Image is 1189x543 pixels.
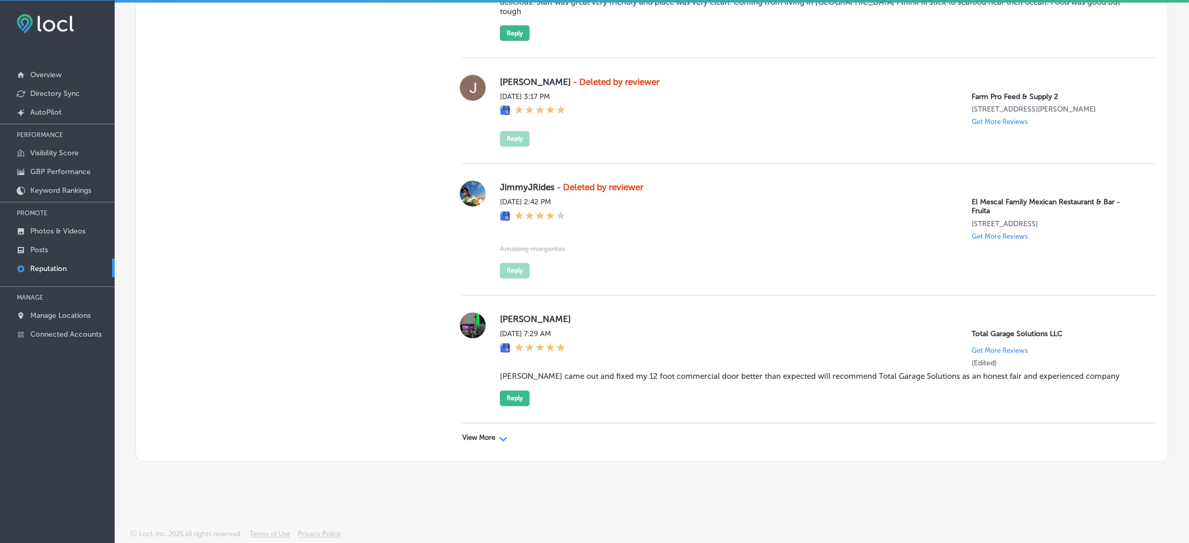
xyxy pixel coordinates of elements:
label: [DATE] 2:42 PM [500,198,566,207]
p: Directory Sync [30,89,80,98]
button: Reply [500,391,530,406]
button: Reply [500,26,530,41]
p: Overview [30,70,62,79]
div: 5 Stars [514,343,566,354]
p: Reputation [30,264,67,273]
p: 439 US-6 [972,220,1138,229]
p: View More [462,434,495,442]
p: Get More Reviews [972,347,1028,355]
strong: - Deleted by reviewer [573,77,659,87]
div: 4 Stars [514,211,566,223]
p: Total Garage Solutions LLC [972,330,1138,339]
p: Manage Locations [30,311,91,320]
label: [PERSON_NAME] [500,77,1138,87]
blockquote: [PERSON_NAME] came out and fixed my 12 foot commercial door better than expected will recommend T... [500,372,1138,381]
p: Photos & Videos [30,227,85,236]
p: Keyword Rankings [30,186,91,195]
p: Get More Reviews [972,118,1028,126]
button: Reply [500,263,530,279]
p: Visibility Score [30,149,79,157]
label: [DATE] 3:17 PM [500,92,566,101]
p: AutoPilot [30,108,62,117]
p: El Mescal Family Mexican Restaurant & Bar - Fruita [972,198,1138,216]
p: Locl, Inc. 2025 all rights reserved. [139,530,242,538]
blockquote: Amazing margaritas [500,245,1138,254]
img: fda3e92497d09a02dc62c9cd864e3231.png [17,14,74,33]
p: Connected Accounts [30,330,102,339]
div: 5 Stars [514,105,566,117]
label: [PERSON_NAME] [500,314,1138,325]
p: Farm Pro Feed & Supply 2 [972,92,1138,101]
label: JimmyJRides [500,182,1138,193]
button: Reply [500,131,530,147]
p: Get More Reviews [972,233,1028,241]
label: (Edited) [972,359,997,368]
p: GBP Performance [30,167,91,176]
strong: - Deleted by reviewer [557,182,643,193]
label: [DATE] 7:29 AM [500,330,566,339]
p: 5520 Barksdale Blvd [972,105,1138,114]
p: Posts [30,245,48,254]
